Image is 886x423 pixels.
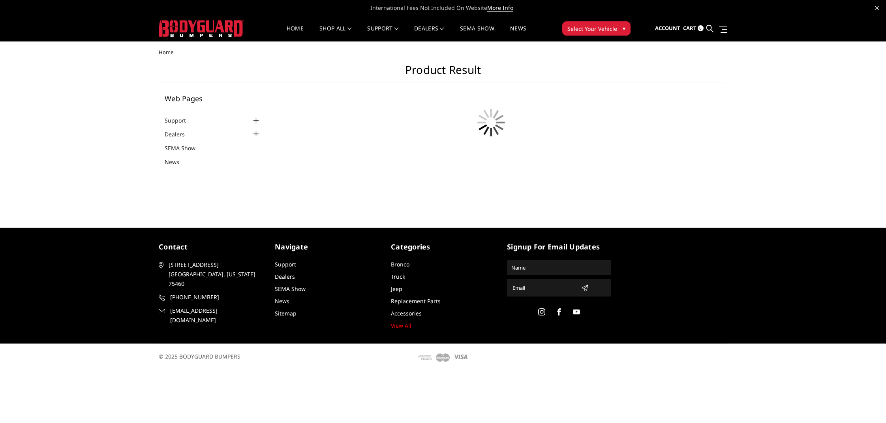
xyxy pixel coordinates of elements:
[391,297,441,305] a: Replacement Parts
[275,261,296,268] a: Support
[159,293,263,302] a: [PHONE_NUMBER]
[165,158,189,166] a: News
[159,242,263,252] h5: contact
[275,242,379,252] h5: Navigate
[507,242,611,252] h5: signup for email updates
[159,20,244,37] img: BODYGUARD BUMPERS
[275,297,289,305] a: News
[165,95,261,102] h5: Web Pages
[567,25,617,33] span: Select Your Vehicle
[367,26,398,41] a: Support
[510,26,526,41] a: News
[275,273,295,280] a: Dealers
[159,306,263,325] a: [EMAIL_ADDRESS][DOMAIN_NAME]
[170,293,262,302] span: [PHONE_NUMBER]
[509,281,578,294] input: Email
[698,25,704,31] span: 0
[391,242,495,252] h5: Categories
[319,26,351,41] a: shop all
[287,26,304,41] a: Home
[165,130,195,138] a: Dealers
[275,285,306,293] a: SEMA Show
[655,25,680,32] span: Account
[391,273,405,280] a: Truck
[165,116,196,125] a: Support
[159,49,173,56] span: Home
[391,322,411,329] a: View All
[487,4,513,12] a: More Info
[165,144,205,152] a: SEMA Show
[683,25,696,32] span: Cart
[275,310,297,317] a: Sitemap
[159,353,240,360] span: © 2025 BODYGUARD BUMPERS
[562,21,631,36] button: Select Your Vehicle
[391,285,402,293] a: Jeep
[623,24,625,32] span: ▾
[471,103,511,142] img: preloader.gif
[169,260,260,289] span: [STREET_ADDRESS] [GEOGRAPHIC_DATA], [US_STATE] 75460
[414,26,444,41] a: Dealers
[460,26,494,41] a: SEMA Show
[508,261,610,274] input: Name
[391,261,409,268] a: Bronco
[683,18,704,39] a: Cart 0
[655,18,680,39] a: Account
[391,310,422,317] a: Accessories
[170,306,262,325] span: [EMAIL_ADDRESS][DOMAIN_NAME]
[159,63,727,83] h1: Product Result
